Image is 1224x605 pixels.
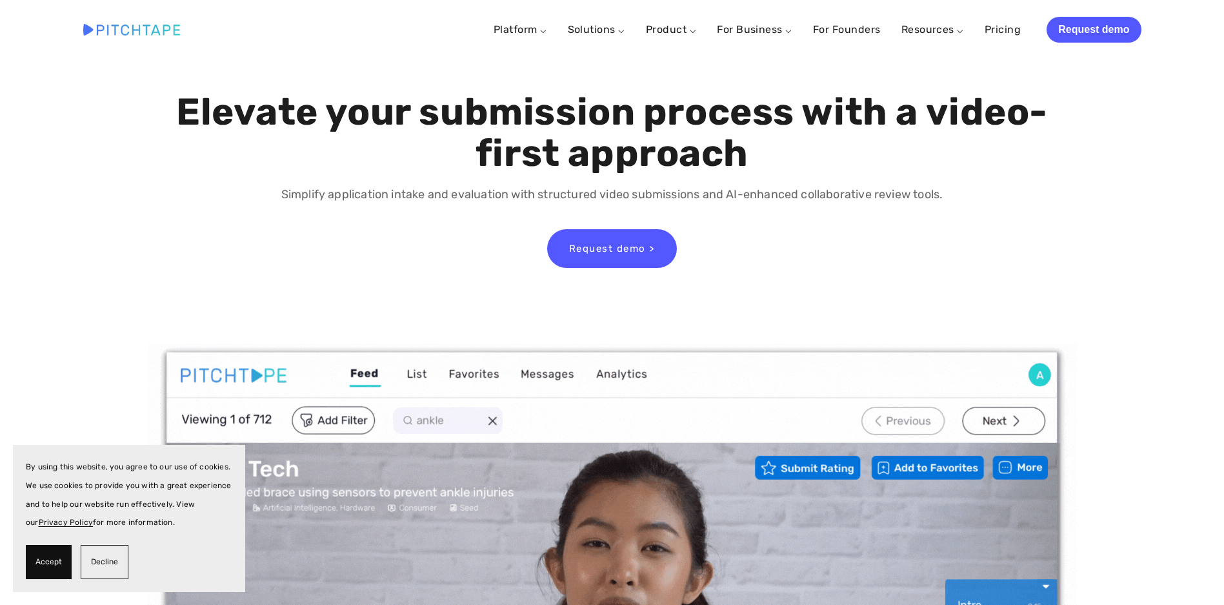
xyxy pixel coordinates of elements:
[83,24,180,35] img: Pitchtape | Video Submission Management Software
[985,18,1021,41] a: Pricing
[39,518,94,527] a: Privacy Policy
[26,545,72,579] button: Accept
[35,553,62,571] span: Accept
[717,23,792,36] a: For Business ⌵
[547,229,677,268] a: Request demo >
[494,23,547,36] a: Platform ⌵
[1047,17,1141,43] a: Request demo
[173,185,1051,204] p: Simplify application intake and evaluation with structured video submissions and AI-enhanced coll...
[13,445,245,592] section: Cookie banner
[901,23,964,36] a: Resources ⌵
[568,23,625,36] a: Solutions ⌵
[813,18,881,41] a: For Founders
[646,23,696,36] a: Product ⌵
[91,553,118,571] span: Decline
[81,545,128,579] button: Decline
[26,458,232,532] p: By using this website, you agree to our use of cookies. We use cookies to provide you with a grea...
[173,92,1051,174] h1: Elevate your submission process with a video-first approach
[1159,543,1224,605] iframe: Chat Widget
